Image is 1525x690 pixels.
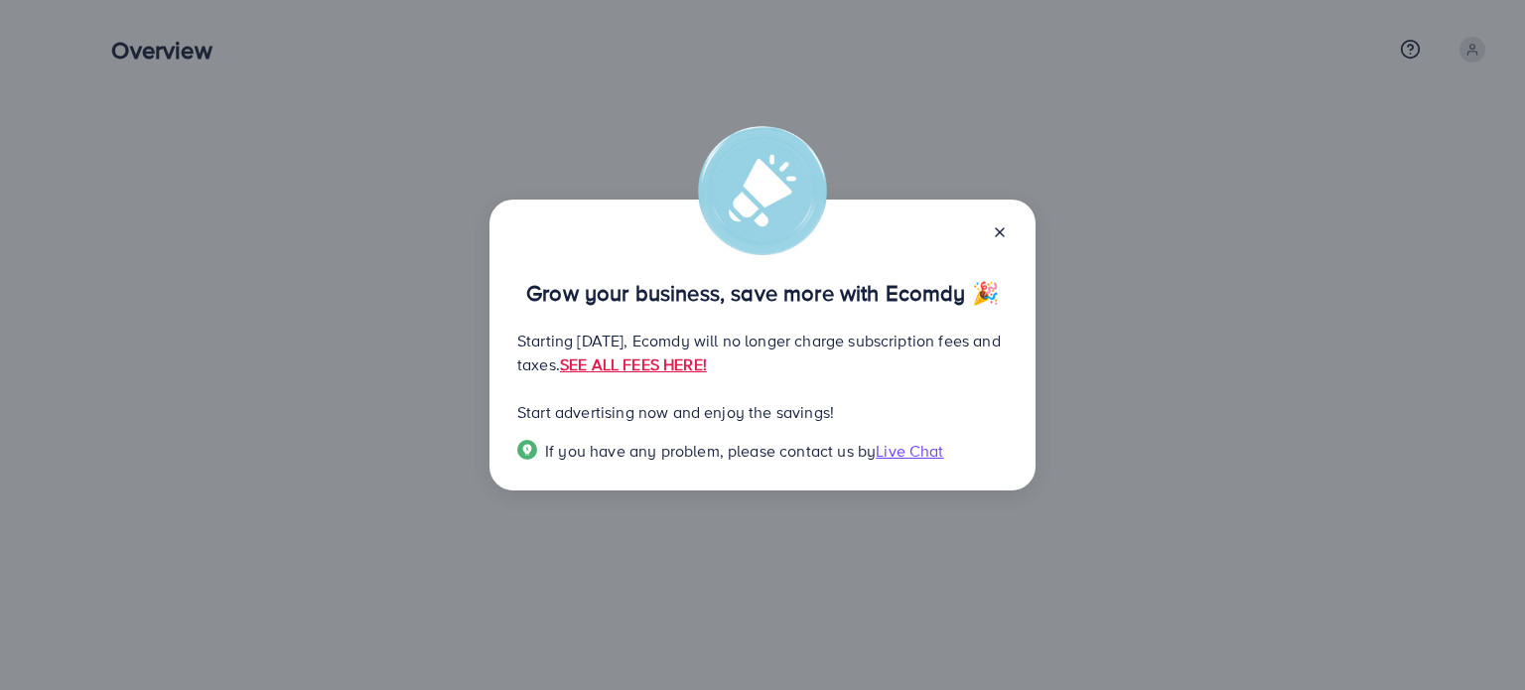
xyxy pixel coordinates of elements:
[517,400,1008,424] p: Start advertising now and enjoy the savings!
[517,440,537,460] img: Popup guide
[517,281,1008,305] p: Grow your business, save more with Ecomdy 🎉
[545,440,876,462] span: If you have any problem, please contact us by
[560,353,707,375] a: SEE ALL FEES HERE!
[517,329,1008,376] p: Starting [DATE], Ecomdy will no longer charge subscription fees and taxes.
[698,126,827,255] img: alert
[876,440,943,462] span: Live Chat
